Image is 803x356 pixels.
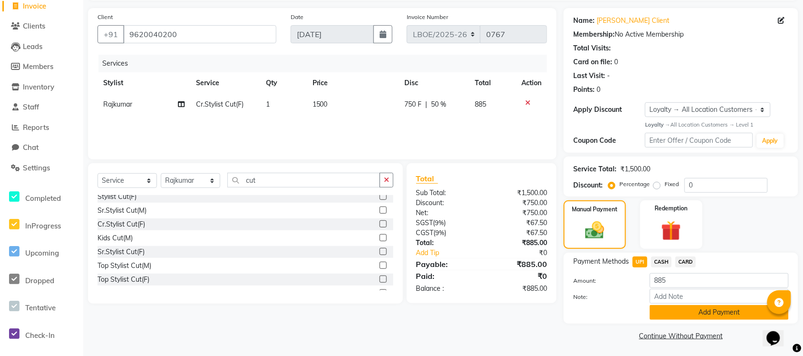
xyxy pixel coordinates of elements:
div: ( ) [409,228,482,238]
label: Amount: [566,277,643,285]
div: ₹0 [482,270,555,282]
label: Percentage [619,180,650,188]
div: ₹750.00 [482,198,555,208]
span: Dropped [25,276,54,285]
div: Last Visit: [573,71,605,81]
div: Paid: [409,270,482,282]
div: ₹67.50 [482,228,555,238]
span: Invoice [23,1,46,10]
span: InProgress [25,221,61,230]
input: Amount [650,273,789,288]
input: Add Note [650,289,789,304]
div: Name: [573,16,595,26]
span: UPI [633,257,647,267]
th: Price [307,72,399,94]
div: No Active Membership [573,30,789,40]
a: Staff [2,102,81,113]
input: Enter Offer / Coupon Code [645,133,753,148]
div: All Location Customers → Level 1 [645,121,789,129]
span: | [426,99,428,109]
span: Tentative [25,303,56,312]
th: Stylist [98,72,190,94]
span: Check-In [25,331,55,340]
input: Search by Name/Mobile/Email/Code [123,25,276,43]
span: Leads [23,42,42,51]
a: Inventory [2,82,81,93]
div: ₹885.00 [482,284,555,294]
th: Total [469,72,516,94]
div: Total Visits: [573,43,611,53]
span: 1 [266,100,270,109]
label: Invoice Number [407,13,448,21]
div: Net: [409,208,482,218]
label: Redemption [655,204,688,213]
label: Client [98,13,113,21]
span: 9% [436,229,445,237]
div: Discount: [573,180,603,190]
div: Membership: [573,30,615,40]
span: Payment Methods [573,257,629,267]
a: Leads [2,41,81,52]
a: Add Tip [409,248,494,258]
a: Reports [2,122,81,133]
iframe: chat widget [763,318,793,346]
div: Card on file: [573,57,612,67]
a: [PERSON_NAME] Client [597,16,669,26]
span: Cr.Stylist Cut(F) [196,100,244,109]
span: Rajkumar [103,100,132,109]
div: ₹1,500.00 [482,188,555,198]
span: Completed [25,194,61,203]
div: Points: [573,85,595,95]
input: Search or Scan [227,173,380,188]
div: Service Total: [573,164,617,174]
span: CGST [416,228,434,237]
span: CASH [651,257,672,267]
span: Upcoming [25,248,59,257]
a: Chat [2,142,81,153]
div: - [607,71,610,81]
span: Clients [23,21,45,30]
div: ₹750.00 [482,208,555,218]
img: _gift.svg [655,218,687,243]
th: Disc [399,72,469,94]
div: ₹67.50 [482,218,555,228]
div: ₹885.00 [482,238,555,248]
span: Chat [23,143,39,152]
a: Settings [2,163,81,174]
div: Cr.Stylist Cut(F) [98,219,145,229]
label: Note: [566,293,643,301]
div: Apply Discount [573,105,645,115]
label: Manual Payment [572,205,618,214]
div: Sr.Stylist Cut(M) [98,206,147,216]
div: ( ) [409,218,482,228]
div: Artistic Director Cut(F) [98,288,166,298]
div: Coupon Code [573,136,645,146]
span: 750 F [405,99,422,109]
th: Action [516,72,547,94]
th: Qty [260,72,307,94]
div: 0 [614,57,618,67]
div: Top Stylist Cut(F) [98,275,149,285]
th: Service [190,72,260,94]
span: Total [416,174,438,184]
div: Balance : [409,284,482,294]
span: Members [23,62,53,71]
div: Payable: [409,258,482,270]
div: Total: [409,238,482,248]
span: Staff [23,102,39,111]
div: Sub Total: [409,188,482,198]
div: Services [98,55,554,72]
label: Fixed [665,180,679,188]
button: Add Payment [650,305,789,320]
a: Continue Without Payment [566,331,796,341]
div: Top Stylist Cut(M) [98,261,151,271]
button: +91 [98,25,124,43]
div: ₹885.00 [482,258,555,270]
span: 885 [475,100,486,109]
div: Sr.Stylist Cut(F) [98,247,145,257]
span: SGST [416,218,433,227]
div: ₹0 [494,248,554,258]
div: Stylist Cut(F) [98,192,137,202]
span: Inventory [23,82,54,91]
a: Members [2,61,81,72]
